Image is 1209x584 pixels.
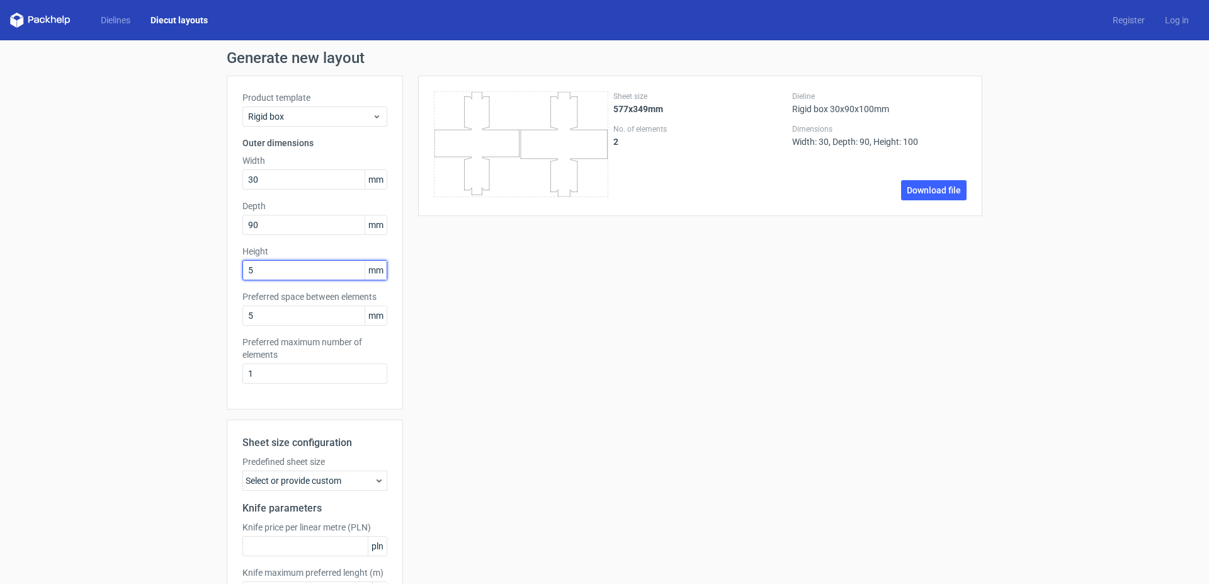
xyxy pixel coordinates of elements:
[365,170,387,189] span: mm
[368,537,387,556] span: pln
[1103,14,1155,26] a: Register
[613,137,618,147] strong: 2
[613,124,788,134] label: No. of elements
[242,566,387,579] label: Knife maximum preferred lenght (m)
[792,91,967,101] label: Dieline
[242,91,387,104] label: Product template
[91,14,140,26] a: Dielines
[613,104,663,114] strong: 577x349mm
[227,50,982,66] h1: Generate new layout
[365,306,387,325] span: mm
[248,110,372,123] span: Rigid box
[140,14,218,26] a: Diecut layouts
[1155,14,1199,26] a: Log in
[792,91,967,114] div: Rigid box 30x90x100mm
[242,137,387,149] h3: Outer dimensions
[792,124,967,134] label: Dimensions
[242,521,387,534] label: Knife price per linear metre (PLN)
[242,200,387,212] label: Depth
[242,336,387,361] label: Preferred maximum number of elements
[242,501,387,516] h2: Knife parameters
[365,215,387,234] span: mm
[242,435,387,450] h2: Sheet size configuration
[901,180,967,200] a: Download file
[365,261,387,280] span: mm
[242,455,387,468] label: Predefined sheet size
[242,471,387,491] div: Select or provide custom
[613,91,788,101] label: Sheet size
[792,124,967,147] div: Width: 30, Depth: 90, Height: 100
[242,154,387,167] label: Width
[242,245,387,258] label: Height
[242,290,387,303] label: Preferred space between elements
